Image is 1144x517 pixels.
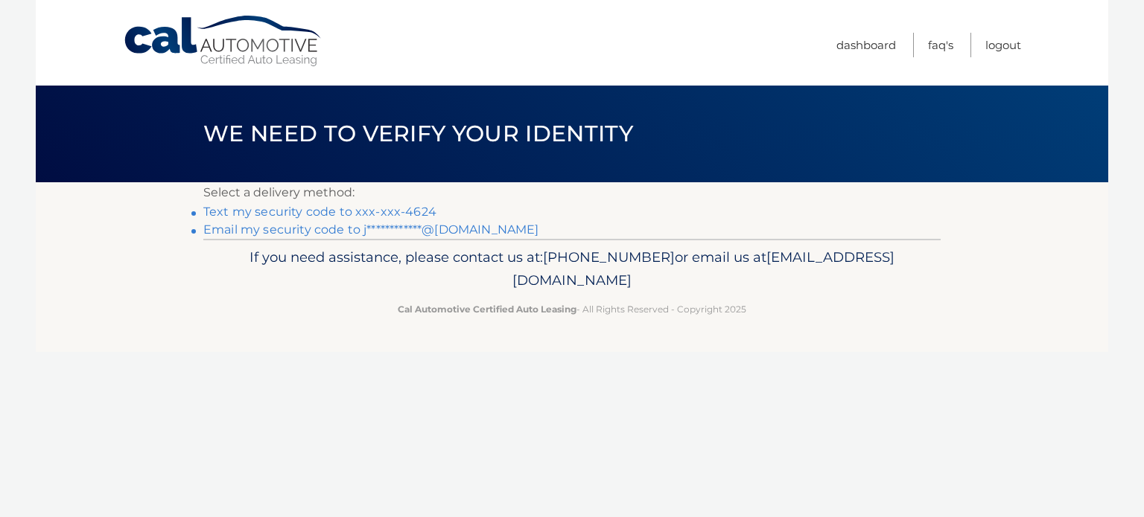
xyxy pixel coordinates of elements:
a: Logout [985,33,1021,57]
strong: Cal Automotive Certified Auto Leasing [398,304,576,315]
a: Dashboard [836,33,896,57]
p: If you need assistance, please contact us at: or email us at [213,245,931,293]
p: Select a delivery method: [203,182,941,203]
a: Cal Automotive [123,15,324,68]
span: [PHONE_NUMBER] [543,248,675,266]
span: We need to verify your identity [203,120,633,147]
p: - All Rights Reserved - Copyright 2025 [213,301,931,317]
a: FAQ's [928,33,953,57]
a: Text my security code to xxx-xxx-4624 [203,205,436,219]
